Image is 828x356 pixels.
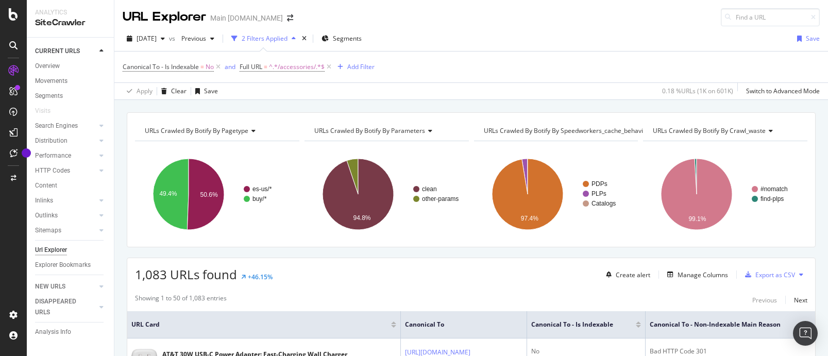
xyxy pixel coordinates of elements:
[793,321,818,346] div: Open Intercom Messenger
[143,123,290,139] h4: URLs Crawled By Botify By pagetype
[35,46,96,57] a: CURRENT URLS
[650,347,811,356] div: Bad HTTP Code 301
[35,225,96,236] a: Sitemaps
[305,149,467,239] div: A chart.
[137,87,153,95] div: Apply
[35,195,53,206] div: Inlinks
[300,33,309,44] div: times
[123,83,153,99] button: Apply
[602,266,650,283] button: Create alert
[191,83,218,99] button: Save
[242,34,288,43] div: 2 Filters Applied
[210,13,283,23] div: Main [DOMAIN_NAME]
[35,135,96,146] a: Distribution
[650,320,790,329] span: Canonical To - Non-Indexable Main Reason
[761,185,788,193] text: #nomatch
[269,60,325,74] span: ^.*/accessories/.*$
[264,62,267,71] span: =
[353,214,370,222] text: 94.8%
[422,185,437,193] text: clean
[482,123,668,139] h4: URLs Crawled By Botify By speedworkers_cache_behaviors
[177,34,206,43] span: Previous
[314,126,425,135] span: URLs Crawled By Botify By parameters
[204,87,218,95] div: Save
[405,320,507,329] span: Canonical To
[35,46,80,57] div: CURRENT URLS
[35,245,67,256] div: Url Explorer
[22,148,31,158] div: Tooltip anchor
[35,150,96,161] a: Performance
[651,123,798,139] h4: URLs Crawled By Botify By crawl_waste
[35,61,107,72] a: Overview
[592,180,607,188] text: PDPs
[347,62,375,71] div: Add Filter
[35,165,96,176] a: HTTP Codes
[35,91,63,101] div: Segments
[531,320,620,329] span: Canonical To - Is Indexable
[592,200,616,207] text: Catalogs
[206,60,214,74] span: No
[794,296,807,304] div: Next
[755,270,795,279] div: Export as CSV
[145,126,248,135] span: URLs Crawled By Botify By pagetype
[35,327,71,337] div: Analysis Info
[616,270,650,279] div: Create alert
[252,185,272,193] text: es-us/*
[252,195,267,202] text: buy/*
[35,281,65,292] div: NEW URLS
[35,76,67,87] div: Movements
[35,91,107,101] a: Segments
[35,150,71,161] div: Performance
[312,123,460,139] h4: URLs Crawled By Botify By parameters
[793,30,820,47] button: Save
[35,165,70,176] div: HTTP Codes
[35,180,107,191] a: Content
[35,121,96,131] a: Search Engines
[287,14,293,22] div: arrow-right-arrow-left
[227,30,300,47] button: 2 Filters Applied
[317,30,366,47] button: Segments
[35,296,96,318] a: DISAPPEARED URLS
[794,294,807,306] button: Next
[643,149,805,239] div: A chart.
[123,62,199,71] span: Canonical To - Is Indexable
[35,260,107,270] a: Explorer Bookmarks
[35,260,91,270] div: Explorer Bookmarks
[35,210,58,221] div: Outlinks
[746,87,820,95] div: Switch to Advanced Mode
[531,347,640,356] div: No
[35,281,96,292] a: NEW URLS
[752,296,777,304] div: Previous
[35,106,50,116] div: Visits
[35,61,60,72] div: Overview
[662,87,733,95] div: 0.18 % URLs ( 1K on 601K )
[135,149,297,239] svg: A chart.
[225,62,235,72] button: and
[474,149,636,239] svg: A chart.
[135,266,237,283] span: 1,083 URLs found
[35,121,78,131] div: Search Engines
[35,17,106,29] div: SiteCrawler
[689,215,706,223] text: 99.1%
[35,245,107,256] a: Url Explorer
[333,61,375,73] button: Add Filter
[741,266,795,283] button: Export as CSV
[157,83,187,99] button: Clear
[123,30,169,47] button: [DATE]
[200,191,218,198] text: 50.6%
[806,34,820,43] div: Save
[752,294,777,306] button: Previous
[200,62,204,71] span: =
[35,210,96,221] a: Outlinks
[35,76,107,87] a: Movements
[35,327,107,337] a: Analysis Info
[35,180,57,191] div: Content
[177,30,218,47] button: Previous
[333,34,362,43] span: Segments
[225,62,235,71] div: and
[35,135,67,146] div: Distribution
[159,190,177,197] text: 49.4%
[35,8,106,17] div: Analytics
